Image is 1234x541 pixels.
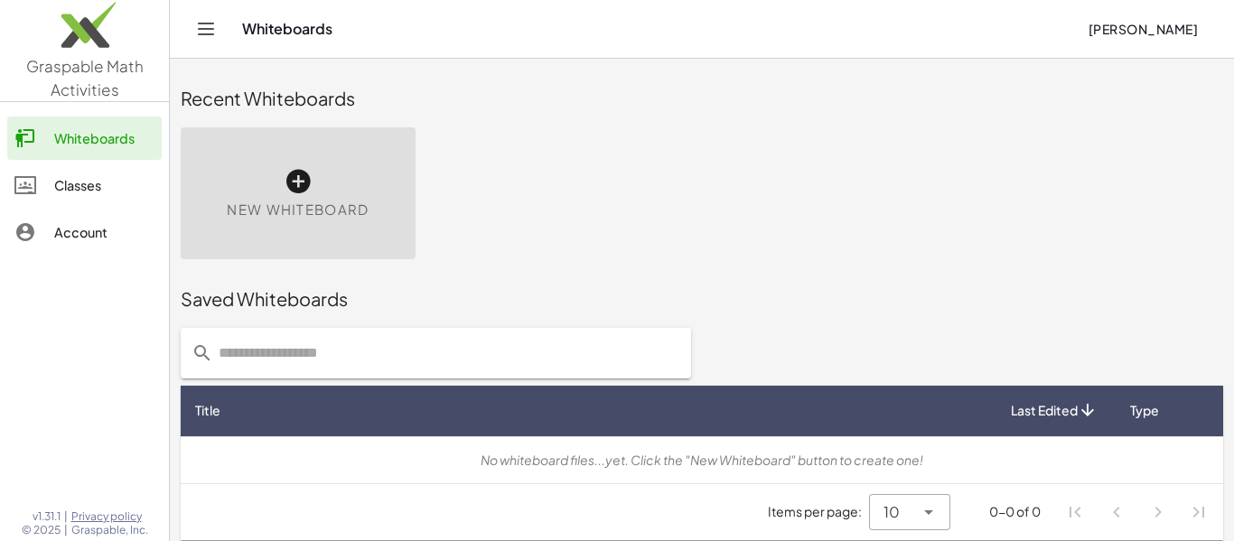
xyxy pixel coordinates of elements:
[1073,13,1212,45] button: [PERSON_NAME]
[71,523,148,537] span: Graspable, Inc.
[71,509,148,524] a: Privacy policy
[64,523,68,537] span: |
[54,174,154,196] div: Classes
[54,127,154,149] div: Whiteboards
[64,509,68,524] span: |
[227,200,369,220] span: New Whiteboard
[7,163,162,207] a: Classes
[883,501,900,523] span: 10
[1011,401,1078,420] span: Last Edited
[7,210,162,254] a: Account
[192,342,213,364] i: prepended action
[181,286,1223,312] div: Saved Whiteboards
[7,117,162,160] a: Whiteboards
[181,86,1223,111] div: Recent Whiteboards
[22,523,61,537] span: © 2025
[26,56,144,99] span: Graspable Math Activities
[195,451,1209,470] div: No whiteboard files...yet. Click the "New Whiteboard" button to create one!
[989,502,1041,521] div: 0-0 of 0
[192,14,220,43] button: Toggle navigation
[33,509,61,524] span: v1.31.1
[1055,491,1220,533] nav: Pagination Navigation
[1088,21,1198,37] span: [PERSON_NAME]
[1130,401,1159,420] span: Type
[195,401,220,420] span: Title
[768,502,869,521] span: Items per page:
[54,221,154,243] div: Account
